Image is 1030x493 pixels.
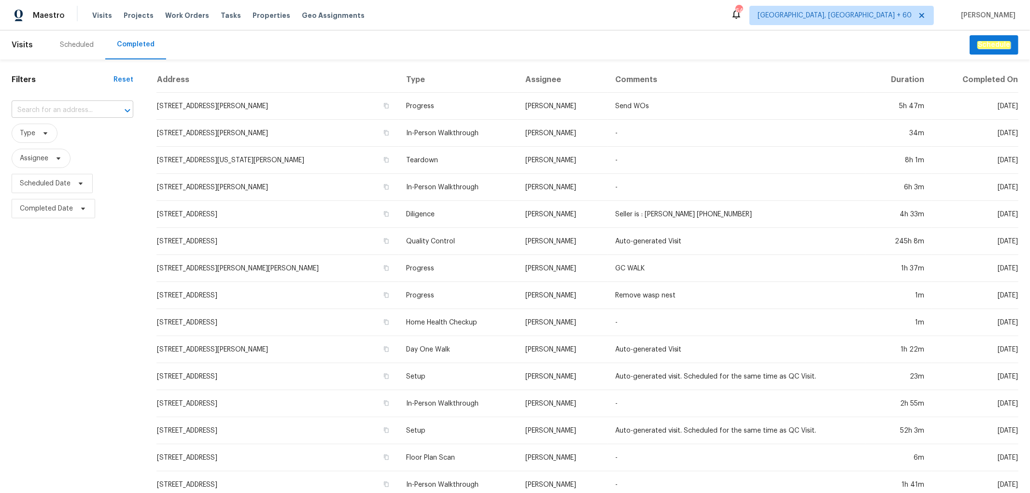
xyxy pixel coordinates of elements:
[156,174,398,201] td: [STREET_ADDRESS][PERSON_NAME]
[156,444,398,471] td: [STREET_ADDRESS]
[382,345,391,353] button: Copy Address
[156,309,398,336] td: [STREET_ADDRESS]
[518,282,607,309] td: [PERSON_NAME]
[382,183,391,191] button: Copy Address
[932,67,1018,93] th: Completed On
[156,336,398,363] td: [STREET_ADDRESS][PERSON_NAME]
[607,336,866,363] td: Auto-generated Visit
[518,417,607,444] td: [PERSON_NAME]
[398,67,518,93] th: Type
[382,453,391,462] button: Copy Address
[398,201,518,228] td: Diligence
[518,390,607,417] td: [PERSON_NAME]
[607,390,866,417] td: -
[518,174,607,201] td: [PERSON_NAME]
[382,101,391,110] button: Copy Address
[607,147,866,174] td: -
[518,309,607,336] td: [PERSON_NAME]
[382,426,391,435] button: Copy Address
[932,120,1018,147] td: [DATE]
[932,93,1018,120] td: [DATE]
[156,147,398,174] td: [STREET_ADDRESS][US_STATE][PERSON_NAME]
[398,174,518,201] td: In-Person Walkthrough
[518,67,607,93] th: Assignee
[518,336,607,363] td: [PERSON_NAME]
[735,6,742,15] div: 641
[866,336,932,363] td: 1h 22m
[607,201,866,228] td: Seller is : [PERSON_NAME] [PHONE_NUMBER]
[607,93,866,120] td: Send WOs
[398,228,518,255] td: Quality Control
[12,103,106,118] input: Search for an address...
[156,120,398,147] td: [STREET_ADDRESS][PERSON_NAME]
[518,228,607,255] td: [PERSON_NAME]
[382,210,391,218] button: Copy Address
[124,11,154,20] span: Projects
[12,34,33,56] span: Visits
[866,147,932,174] td: 8h 1m
[382,318,391,326] button: Copy Address
[866,93,932,120] td: 5h 47m
[518,444,607,471] td: [PERSON_NAME]
[518,147,607,174] td: [PERSON_NAME]
[970,35,1018,55] button: Schedule
[866,120,932,147] td: 34m
[866,390,932,417] td: 2h 55m
[932,201,1018,228] td: [DATE]
[92,11,112,20] span: Visits
[20,128,35,138] span: Type
[382,480,391,489] button: Copy Address
[518,93,607,120] td: [PERSON_NAME]
[932,444,1018,471] td: [DATE]
[518,201,607,228] td: [PERSON_NAME]
[866,363,932,390] td: 23m
[932,417,1018,444] td: [DATE]
[607,363,866,390] td: Auto-generated visit. Scheduled for the same time as QC Visit.
[12,75,113,85] h1: Filters
[20,154,48,163] span: Assignee
[121,104,134,117] button: Open
[518,363,607,390] td: [PERSON_NAME]
[382,399,391,408] button: Copy Address
[866,67,932,93] th: Duration
[607,174,866,201] td: -
[156,390,398,417] td: [STREET_ADDRESS]
[398,255,518,282] td: Progress
[866,282,932,309] td: 1m
[932,228,1018,255] td: [DATE]
[156,201,398,228] td: [STREET_ADDRESS]
[382,372,391,380] button: Copy Address
[607,228,866,255] td: Auto-generated Visit
[382,264,391,272] button: Copy Address
[866,444,932,471] td: 6m
[607,417,866,444] td: Auto-generated visit. Scheduled for the same time as QC Visit.
[607,444,866,471] td: -
[398,93,518,120] td: Progress
[156,282,398,309] td: [STREET_ADDRESS]
[398,282,518,309] td: Progress
[302,11,365,20] span: Geo Assignments
[20,204,73,213] span: Completed Date
[221,12,241,19] span: Tasks
[607,309,866,336] td: -
[518,255,607,282] td: [PERSON_NAME]
[398,309,518,336] td: Home Health Checkup
[156,93,398,120] td: [STREET_ADDRESS][PERSON_NAME]
[156,255,398,282] td: [STREET_ADDRESS][PERSON_NAME][PERSON_NAME]
[607,282,866,309] td: Remove wasp nest
[156,363,398,390] td: [STREET_ADDRESS]
[382,237,391,245] button: Copy Address
[398,390,518,417] td: In-Person Walkthrough
[932,255,1018,282] td: [DATE]
[932,390,1018,417] td: [DATE]
[398,363,518,390] td: Setup
[165,11,209,20] span: Work Orders
[866,201,932,228] td: 4h 33m
[866,255,932,282] td: 1h 37m
[382,155,391,164] button: Copy Address
[398,120,518,147] td: In-Person Walkthrough
[33,11,65,20] span: Maestro
[156,417,398,444] td: [STREET_ADDRESS]
[117,40,155,49] div: Completed
[866,309,932,336] td: 1m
